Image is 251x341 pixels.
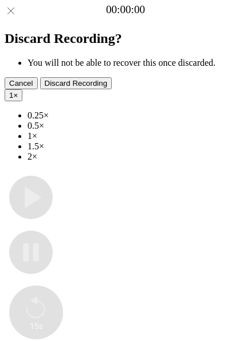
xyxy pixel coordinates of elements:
a: 00:00:00 [106,3,145,16]
span: 1 [9,91,13,100]
li: 1× [28,131,246,141]
button: Discard Recording [40,77,112,89]
h2: Discard Recording? [5,31,246,46]
button: Cancel [5,77,38,89]
li: 2× [28,152,246,162]
button: 1× [5,89,22,101]
li: 1.5× [28,141,246,152]
li: You will not be able to recover this once discarded. [28,58,246,68]
li: 0.5× [28,121,246,131]
li: 0.25× [28,110,246,121]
